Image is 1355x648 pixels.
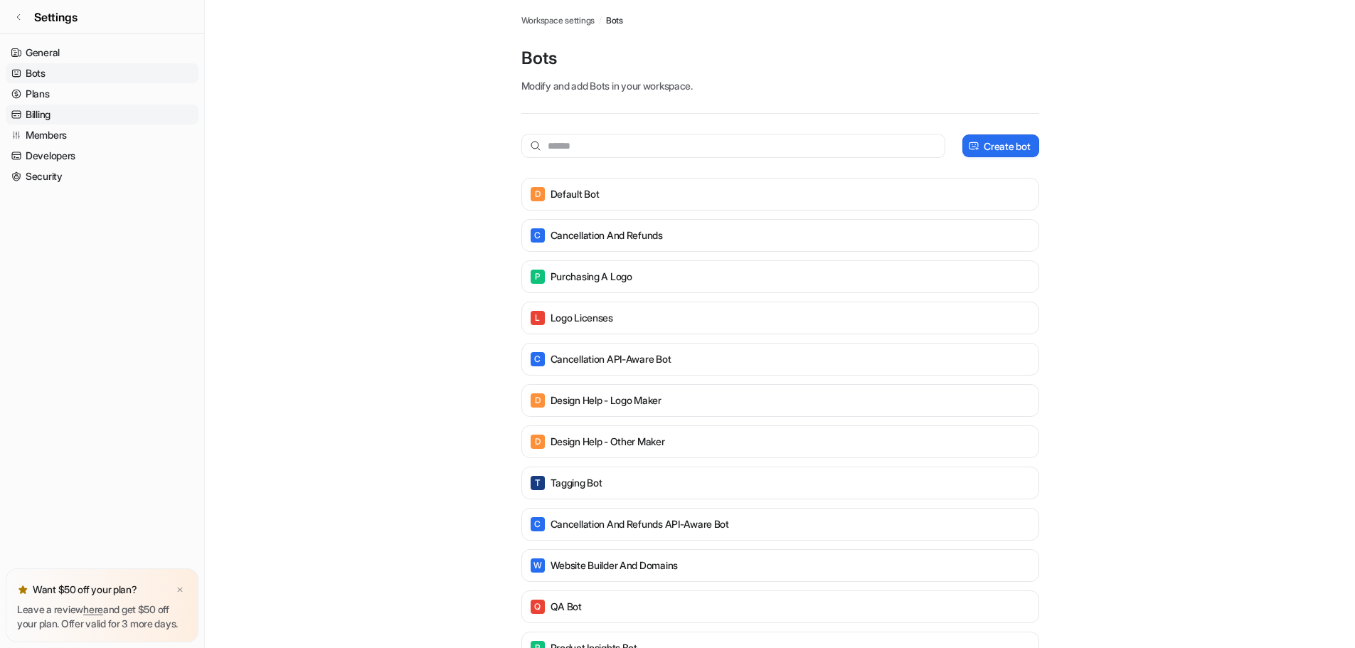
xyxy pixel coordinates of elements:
[531,517,545,531] span: C
[531,228,545,243] span: C
[551,558,678,573] p: Website Builder and Domains
[531,476,545,490] span: T
[551,187,600,201] p: Default Bot
[531,600,545,614] span: Q
[531,558,545,573] span: W
[531,393,545,408] span: D
[606,14,623,27] a: Bots
[531,270,545,284] span: P
[551,228,663,243] p: Cancellation and Refunds
[968,141,979,152] img: create
[521,78,1039,93] p: Modify and add Bots in your workspace.
[521,47,1039,70] p: Bots
[6,105,198,124] a: Billing
[6,125,198,145] a: Members
[33,583,137,597] p: Want $50 off your plan?
[551,435,665,449] p: Design Help - Other Maker
[6,63,198,83] a: Bots
[551,393,661,408] p: Design Help - Logo Maker
[6,84,198,104] a: Plans
[6,43,198,63] a: General
[83,603,103,615] a: here
[531,187,545,201] span: D
[984,139,1030,154] p: Create bot
[551,517,729,531] p: Cancellation and Refunds API-Aware Bot
[531,311,545,325] span: L
[531,352,545,366] span: C
[551,270,632,284] p: Purchasing a Logo
[6,146,198,166] a: Developers
[551,476,602,490] p: Tagging Bot
[599,14,602,27] span: /
[17,584,28,595] img: star
[176,585,184,595] img: x
[551,600,582,614] p: QA Bot
[531,435,545,449] span: D
[17,602,187,631] p: Leave a review and get $50 off your plan. Offer valid for 3 more days.
[551,352,671,366] p: Cancellation API-Aware Bot
[551,311,613,325] p: Logo Licenses
[521,14,595,27] a: Workspace settings
[6,166,198,186] a: Security
[34,9,78,26] span: Settings
[962,134,1038,157] button: Create bot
